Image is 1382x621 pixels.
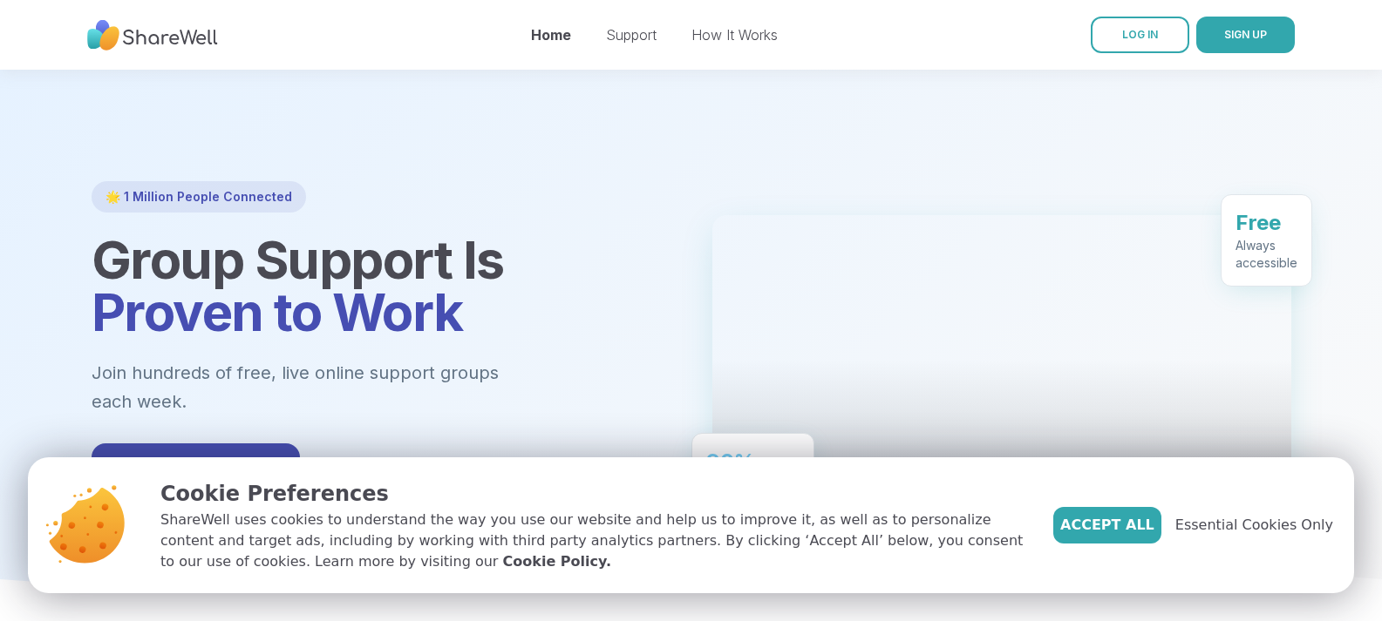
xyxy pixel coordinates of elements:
p: Cookie Preferences [160,478,1025,510]
div: Always accessible [1236,236,1297,271]
div: 🌟 1 Million People Connected [92,181,306,213]
p: Join hundreds of free, live online support groups each week. [92,359,594,415]
a: Home [531,26,571,44]
div: 90% [706,447,800,475]
h1: Group Support Is [92,233,671,338]
span: LOG IN [1122,28,1158,41]
button: SIGN UP [1196,17,1295,53]
span: Proven to Work [92,280,463,343]
a: Cookie Policy. [503,551,611,572]
button: Get Started Free [92,443,300,492]
button: Accept All [1053,507,1161,543]
a: LOG IN [1091,17,1189,53]
p: ShareWell uses cookies to understand the way you use our website and help us to improve it, as we... [160,510,1025,572]
img: ShareWell Nav Logo [87,11,218,59]
span: SIGN UP [1224,28,1267,41]
span: Accept All [1060,515,1154,536]
a: How It Works [691,26,778,44]
div: Free [1236,208,1297,236]
a: Support [606,26,657,44]
span: Essential Cookies Only [1175,515,1333,536]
